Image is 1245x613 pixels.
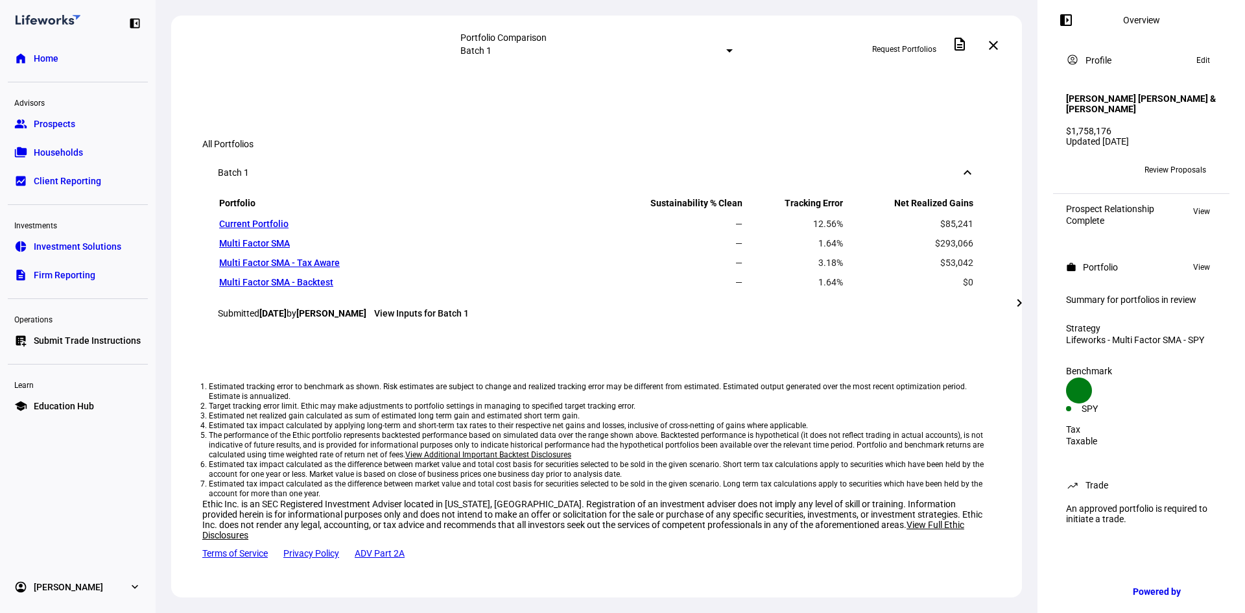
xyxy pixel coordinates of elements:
span: Firm Reporting [34,269,95,282]
li: The performance of the Ethic portfolio represents backtested performance based on simulated data ... [209,431,984,460]
div: All Portfolios [202,139,991,149]
mat-select-trigger: Batch 1 [460,45,492,56]
td: — [596,234,743,252]
div: Learn [8,375,148,393]
a: folder_copyHouseholds [8,139,148,165]
div: SPY [1082,403,1141,414]
span: View [1193,259,1210,275]
mat-icon: description [952,36,967,52]
eth-panel-overview-card-header: Portfolio [1066,259,1216,275]
span: Home [34,52,58,65]
eth-mat-symbol: folder_copy [14,146,27,159]
button: View [1187,259,1216,275]
div: Portfolio [1083,262,1118,272]
span: Edit [1196,53,1210,68]
h4: [PERSON_NAME] [PERSON_NAME] & [PERSON_NAME] [1066,93,1216,114]
span: Prospects [34,117,75,130]
td: — [596,254,743,272]
a: Current Portfolio [219,219,289,229]
eth-mat-symbol: description [14,269,27,282]
td: $293,066 [845,234,974,252]
a: Multi Factor SMA [219,238,290,248]
span: Review Proposals [1144,160,1206,180]
strong: [PERSON_NAME] [296,308,366,319]
div: Lifeworks - Multi Factor SMA - SPY [1066,335,1216,345]
mat-icon: work [1066,262,1076,272]
div: Overview [1123,15,1160,25]
li: Estimated tracking error to benchmark as shown. Risk estimates are subject to change and realized... [209,382,984,402]
td: 1.64% [744,234,844,252]
a: Terms of Service [202,548,268,559]
a: homeHome [8,45,148,71]
span: CP [1071,165,1082,174]
div: Updated [DATE] [1066,136,1216,147]
span: View [1193,204,1210,219]
button: Review Proposals [1134,160,1216,180]
th: Tracking Error [744,197,844,213]
span: Education Hub [34,400,94,413]
span: Request Portfolios [872,39,936,60]
eth-mat-symbol: left_panel_close [128,17,141,30]
th: Net Realized Gains [845,197,974,213]
button: Edit [1190,53,1216,68]
div: Profile [1085,55,1111,66]
a: pie_chartInvestment Solutions [8,234,148,259]
a: Multi Factor SMA - Tax Aware [219,258,340,268]
a: Multi Factor SMA - Backtest [219,277,333,287]
mat-icon: left_panel_open [1058,12,1074,28]
eth-panel-overview-card-header: Trade [1066,477,1216,493]
td: $53,042 [845,254,974,272]
div: Ethic Inc. is an SEC Registered Investment Adviser located in [US_STATE], [GEOGRAPHIC_DATA]. Regi... [202,499,991,540]
mat-icon: keyboard_arrow_down [960,165,975,180]
span: Client Reporting [34,174,101,187]
div: Summary for portfolios in review [1066,294,1216,305]
strong: [DATE] [259,308,287,319]
mat-icon: chevron_right [1012,295,1027,311]
mat-icon: close [986,38,1001,53]
eth-mat-symbol: expand_more [128,581,141,594]
th: Portfolio [219,197,595,213]
li: Target tracking error limit. Ethic may make adjustments to portfolio settings in managing to spec... [209,402,984,411]
span: [PERSON_NAME] [34,581,103,594]
li: Estimated net realized gain calculated as sum of estimated long term gain and estimated short ter... [209,411,984,421]
div: Advisors [8,93,148,111]
td: 3.18% [744,254,844,272]
div: Batch 1 [218,167,249,178]
eth-mat-symbol: home [14,52,27,65]
td: — [596,273,743,291]
div: Submitted [218,308,975,319]
eth-mat-symbol: account_circle [14,581,27,594]
div: Benchmark [1066,366,1216,376]
div: Tax [1066,424,1216,435]
a: bid_landscapeClient Reporting [8,168,148,194]
span: by [287,308,366,319]
div: Operations [8,309,148,328]
a: Powered by [1126,579,1226,603]
td: $85,241 [845,215,974,233]
a: ADV Part 2A [355,548,405,559]
span: Households [34,146,83,159]
div: Taxable [1066,436,1216,446]
td: 12.56% [744,215,844,233]
li: Estimated tax impact calculated as the difference between market value and total cost basis for s... [209,479,984,499]
div: Complete [1066,215,1154,226]
div: $1,758,176 [1066,126,1216,136]
li: Estimated tax impact calculated by applying long-term and short-term tax rates to their respectiv... [209,421,984,431]
li: Estimated tax impact calculated as the difference between market value and total cost basis for s... [209,460,984,479]
div: Trade [1085,480,1108,490]
td: 1.64% [744,273,844,291]
eth-mat-symbol: school [14,400,27,413]
span: View Additional Important Backtest Disclosures [405,450,571,459]
div: An approved portfolio is required to initiate a trade. [1058,498,1224,529]
a: Privacy Policy [283,548,339,559]
th: Sustainability % Clean [596,197,743,213]
span: View Full Ethic Disclosures [202,520,964,540]
td: — [596,215,743,233]
button: View [1187,204,1216,219]
div: Portfolio Comparison [460,32,733,43]
a: View Inputs for Batch 1 [374,308,469,319]
button: Request Portfolios [862,39,947,60]
eth-mat-symbol: list_alt_add [14,334,27,347]
a: descriptionFirm Reporting [8,262,148,288]
eth-mat-symbol: bid_landscape [14,174,27,187]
